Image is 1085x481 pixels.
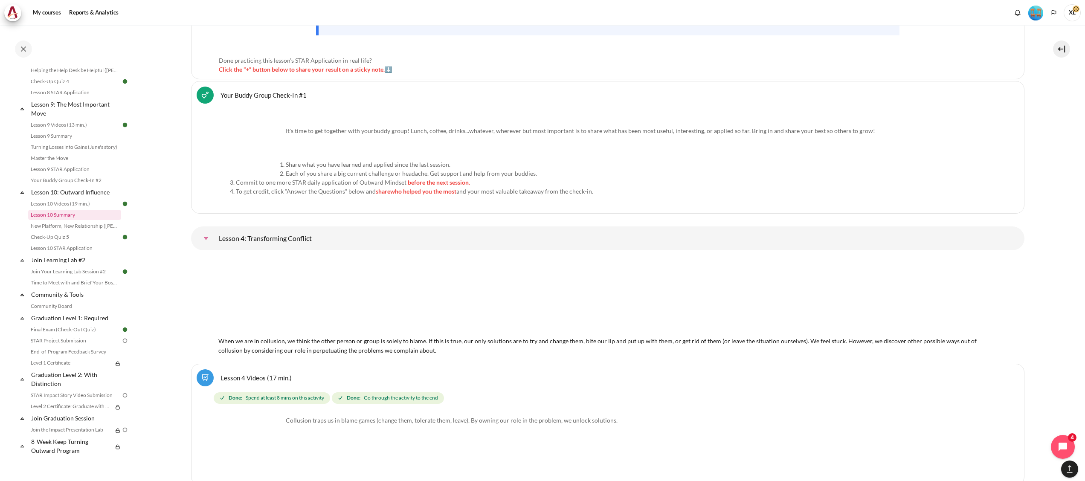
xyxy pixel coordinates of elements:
img: Done [121,268,129,275]
a: Turning Losses into Gains (June's story) [28,142,121,152]
span: XL [1064,4,1081,21]
a: Lesson 9 Summary [28,131,121,141]
a: Lesson 9 Videos (13 min.) [28,120,121,130]
span: who helped you the most [390,188,456,195]
img: Architeck [7,6,19,19]
span: Collapse [18,414,26,423]
a: Lesson 10: Outward Influence [30,186,121,198]
div: Show notification window with no new notifications [1011,6,1024,19]
img: 4 [218,257,715,335]
strong: Done: [229,394,242,402]
div: Completion requirements for Lesson 4 Videos (17 min.) [214,391,1005,406]
span: Collapse [18,188,26,197]
a: Lesson 8 STAR Application [28,87,121,98]
a: Lesson 10 STAR Application [28,243,121,253]
p: buddy group! Lunch, coffee, drinks...whatever, wherever but most important is to share what has b... [219,126,997,135]
a: User menu [1064,4,1081,21]
img: Done [121,200,129,208]
div: Level #4 [1028,5,1043,20]
a: End-of-Program Feedback Survey [28,347,121,357]
a: Check-Up Quiz 4 [28,76,121,87]
a: Community & Tools [30,289,121,300]
a: Join Graduation Session [30,412,121,424]
span: Collapse [18,375,26,383]
a: Lesson 4: Transforming Conflict [197,230,215,247]
button: [[backtotopbutton]] [1061,461,1078,478]
a: Community Board [28,301,121,311]
a: Level #4 [1025,5,1047,20]
a: Lesson 10 Videos (19 min.) [28,199,121,209]
span: Collapse [18,256,26,264]
span: Collapse [18,104,26,113]
strong: Done: [347,394,360,402]
a: Architeck Architeck [4,4,26,21]
li: Share what you have learned and applied since the last session. [236,160,997,169]
a: Time to Meet with and Brief Your Boss #2 [28,278,121,288]
img: To do [121,337,129,345]
span: Each of you share a big current challenge or headache. Get support and help from your buddies. [286,170,537,177]
a: My courses [30,4,64,21]
span: Done practicing this lesson’s STAR Application in real life? [219,57,372,64]
img: rer [219,416,283,480]
img: To do [121,391,129,399]
span: Collapse [18,442,26,450]
img: Done [121,78,129,85]
a: Lesson 9 STAR Application [28,164,121,174]
a: Your Buddy Group Check-In #2 [28,175,121,185]
span: Click the “+” button below to share your result on a sticky note.⬇️ [219,66,392,73]
img: Level #4 [1028,6,1043,20]
span: before the next session [408,179,469,186]
a: Lesson 9: The Most Important Move [30,99,121,119]
button: Languages [1047,6,1060,19]
a: Master the Move [28,153,121,163]
span: . [469,179,470,186]
li: To get credit, click “Answer the Questions” below and and your most valuable takeaway from the ch... [236,187,997,196]
a: Join the Impact Presentation Lab [28,425,113,435]
img: Done [121,326,129,333]
a: Graduation Level 1: Required [30,312,121,324]
span: It's time to get together with your [286,127,374,134]
img: Done [121,121,129,129]
img: dfr [219,114,283,178]
span: Collapse [18,314,26,322]
a: New Platform, New Relationship ([PERSON_NAME]'s Story) [28,221,121,231]
img: To do [121,426,129,434]
a: Final Exam (Check-Out Quiz) [28,325,121,335]
a: STAR Impact Story Video Submission [28,390,121,400]
a: Level 1 Certificate [28,358,113,368]
a: Join Your Learning Lab Session #2 [28,267,121,277]
li: Commit to one more STAR daily application of Outward Mindset [236,178,997,187]
img: Done [121,233,129,241]
a: 8-Week Keep Turning Outward Program [30,436,113,456]
a: Helping the Help Desk be Helpful ([PERSON_NAME]'s Story) [28,65,121,75]
span: Spend at least 8 mins on this activity [246,394,324,402]
span: Go through the activity to the end [364,394,438,402]
a: Join Learning Lab #2 [30,254,121,266]
a: Lesson 4 Videos (17 min.) [220,374,292,382]
p: Collusion traps us in blame games (change them, tolerate them, leave). By owning our role in the ... [219,416,997,425]
a: Check-Up Quiz 5 [28,232,121,242]
span: share [376,188,390,195]
span: When we are in collusion, we think the other person or group is solely to blame. If this is true,... [218,327,977,354]
a: Your Buddy Group Check-In #1 [220,91,307,99]
a: Level 2 Certificate: Graduate with Distinction [28,401,113,411]
a: Reports & Analytics [66,4,122,21]
a: STAR Project Submission [28,336,121,346]
a: Graduation Level 2: With Distinction [30,369,121,389]
span: Collapse [18,290,26,299]
a: Lesson 10 Summary [28,210,121,220]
